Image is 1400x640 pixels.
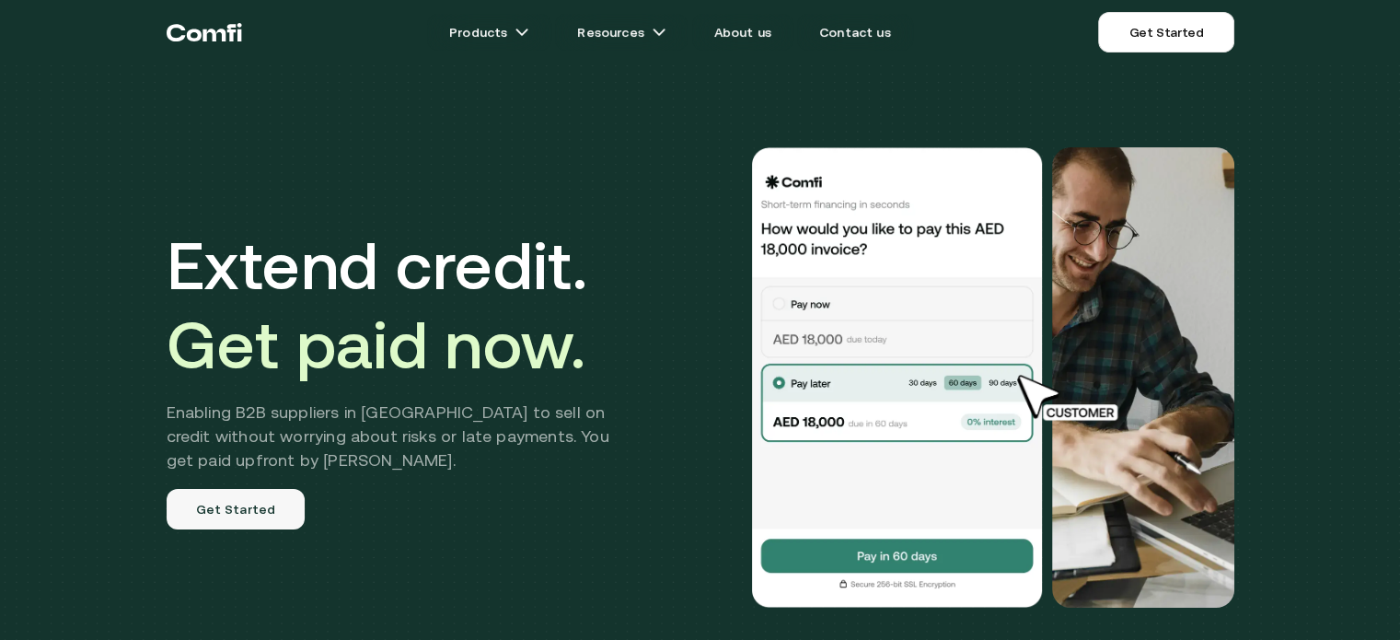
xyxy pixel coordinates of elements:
h2: Enabling B2B suppliers in [GEOGRAPHIC_DATA] to sell on credit without worrying about risks or lat... [167,401,637,472]
a: About us [692,14,793,51]
a: Resourcesarrow icons [555,14,688,51]
img: Would you like to pay this AED 18,000.00 invoice? [1052,147,1234,608]
img: cursor [1004,372,1139,424]
img: Would you like to pay this AED 18,000.00 invoice? [750,147,1045,608]
img: arrow icons [515,25,529,40]
a: Get Started [1098,12,1233,52]
h1: Extend credit. [167,226,637,384]
a: Get Started [167,489,306,529]
a: Contact us [797,14,913,51]
span: Get paid now. [167,307,586,382]
a: Return to the top of the Comfi home page [167,5,242,60]
img: arrow icons [652,25,666,40]
a: Productsarrow icons [427,14,551,51]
